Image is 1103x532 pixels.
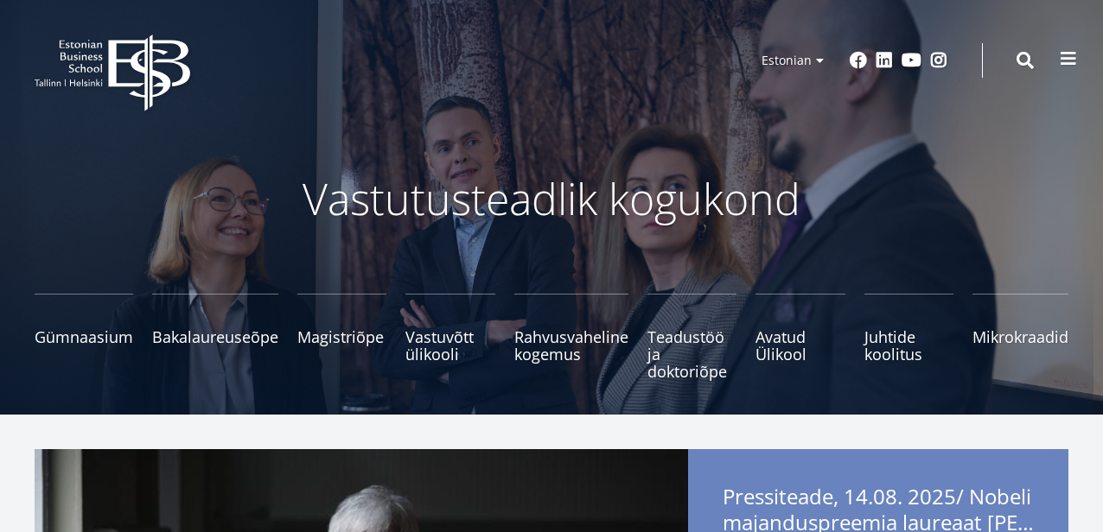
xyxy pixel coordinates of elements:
span: Gümnaasium [35,328,133,345]
span: Magistriõpe [297,328,386,345]
span: Avatud Ülikool [756,328,845,363]
a: Avatud Ülikool [756,294,845,380]
a: Bakalaureuseõpe [152,294,278,380]
span: Bakalaureuseõpe [152,328,278,345]
span: Mikrokraadid [972,328,1068,345]
a: Gümnaasium [35,294,133,380]
span: Teadustöö ja doktoriõpe [647,328,736,380]
a: Facebook [850,52,867,69]
p: Vastutusteadlik kogukond [93,173,1010,225]
span: Vastuvõtt ülikooli [405,328,494,363]
a: Instagram [930,52,947,69]
a: Magistriõpe [297,294,386,380]
a: Vastuvõtt ülikooli [405,294,494,380]
a: Teadustöö ja doktoriõpe [647,294,736,380]
a: Linkedin [876,52,893,69]
span: Rahvusvaheline kogemus [514,328,628,363]
a: Youtube [902,52,921,69]
a: Rahvusvaheline kogemus [514,294,628,380]
span: Juhtide koolitus [864,328,953,363]
a: Juhtide koolitus [864,294,953,380]
a: Mikrokraadid [972,294,1068,380]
